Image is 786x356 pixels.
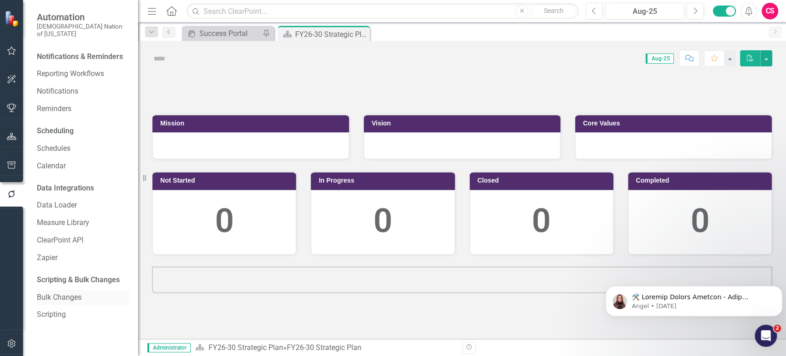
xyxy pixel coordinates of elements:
span: 2 [774,325,781,332]
small: [DEMOGRAPHIC_DATA] Nation of [US_STATE] [37,23,129,38]
span: Search [544,7,564,14]
input: Search ClearPoint... [186,3,579,19]
h3: Completed [636,177,767,184]
a: Scripting [37,309,129,320]
a: Notifications [37,86,129,97]
a: Reminders [37,104,129,114]
h3: Closed [477,177,609,184]
a: Measure Library [37,218,129,228]
img: Not Defined [152,51,167,66]
h3: In Progress [319,177,450,184]
a: Bulk Changes [37,292,129,303]
img: ClearPoint Strategy [5,10,21,26]
div: Aug-25 [609,6,681,17]
a: Schedules [37,143,129,154]
iframe: Intercom live chat [755,325,777,347]
a: Calendar [37,161,129,172]
div: FY26-30 Strategic Plan [295,29,367,40]
button: Aug-25 [606,3,684,19]
h3: Mission [160,120,344,127]
span: Aug-25 [646,53,674,64]
a: Zapier [37,253,129,263]
div: Success Portal [199,28,260,39]
div: Scheduling [37,126,74,136]
a: ClearPoint API [37,235,129,246]
a: Success Portal [184,28,260,39]
div: 0 [638,197,762,245]
button: Search [530,5,576,18]
div: Data Integrations [37,183,94,194]
a: Data Loader [37,200,129,211]
div: FY26-30 Strategic Plan [286,343,361,352]
div: 0 [162,197,286,245]
a: Reporting Workflows [37,69,129,79]
div: 0 [320,197,445,245]
h3: Not Started [160,177,291,184]
h3: Vision [372,120,556,127]
div: 0 [479,197,604,245]
span: Automation [37,12,129,23]
iframe: Intercom notifications message [602,267,786,331]
span: Administrator [147,343,191,352]
div: Notifications & Reminders [37,52,123,62]
a: FY26-30 Strategic Plan [208,343,283,352]
div: Scripting & Bulk Changes [37,275,120,285]
button: CS [762,3,778,19]
h3: Core Values [583,120,767,127]
div: » [195,343,455,353]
